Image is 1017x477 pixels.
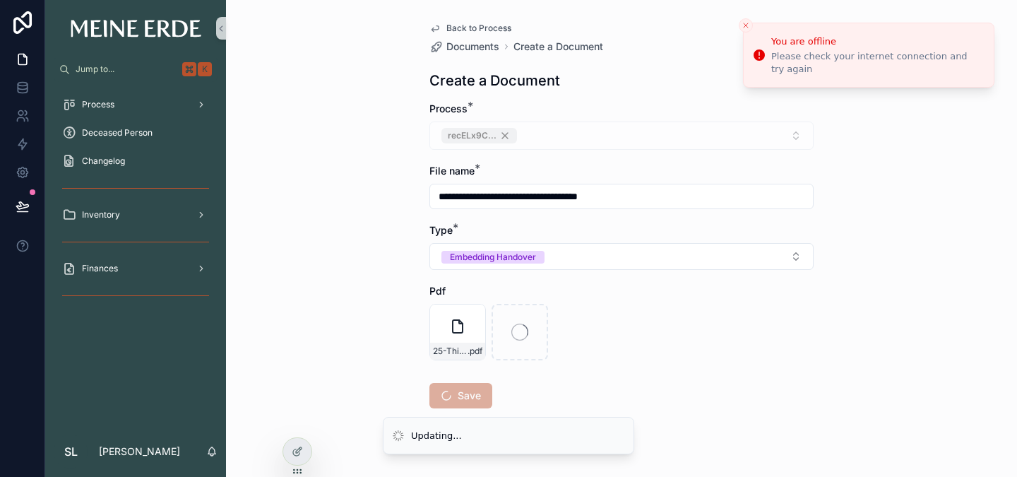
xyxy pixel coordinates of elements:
[429,71,560,90] h1: Create a Document
[429,23,511,34] a: Back to Process
[429,40,499,54] a: Documents
[429,102,468,114] span: Process
[54,57,218,82] button: Jump to...K
[429,165,475,177] span: File name
[54,148,218,174] a: Changelog
[771,50,982,76] div: Please check your internet connection and try again
[54,92,218,117] a: Process
[54,202,218,228] a: Inventory
[771,35,982,49] div: You are offline
[82,209,120,220] span: Inventory
[82,155,125,167] span: Changelog
[82,263,118,274] span: Finances
[71,20,201,37] img: App logo
[45,82,226,325] div: scrollable content
[429,243,814,270] button: Select Button
[1,68,27,93] iframe: Spotlight
[446,23,511,34] span: Back to Process
[82,127,153,139] span: Deceased Person
[76,64,177,75] span: Jump to...
[99,444,180,459] p: [PERSON_NAME]
[433,346,468,357] span: 25-Thieme-NW-001 Einbettungsbestätigung
[54,120,218,146] a: Deceased Person
[739,18,753,33] button: Close toast
[64,443,78,460] span: SL
[446,40,499,54] span: Documents
[513,40,603,54] a: Create a Document
[429,285,446,297] span: Pdf
[411,429,462,443] div: Updating...
[429,224,453,236] span: Type
[450,251,536,264] div: Embedding Handover
[199,64,210,75] span: K
[468,346,482,357] span: .pdf
[54,256,218,281] a: Finances
[82,99,114,110] span: Process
